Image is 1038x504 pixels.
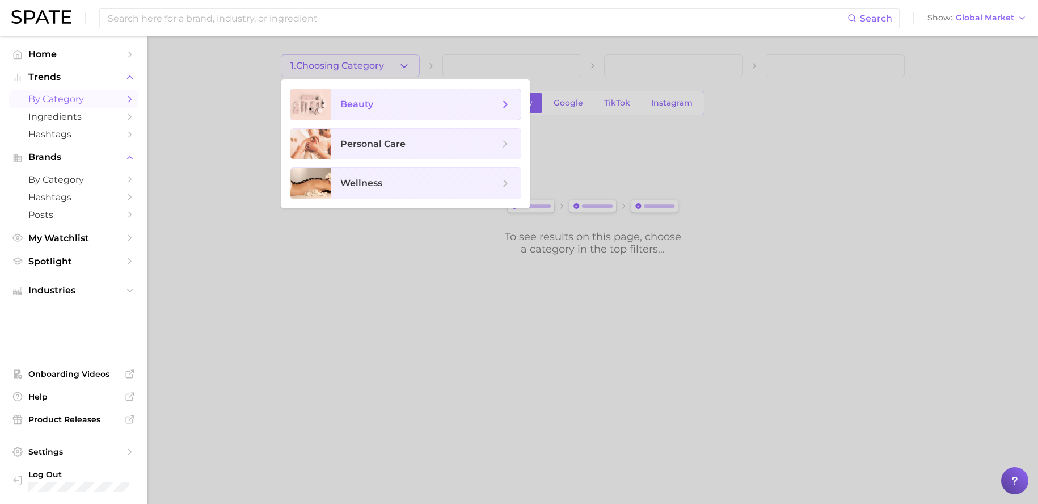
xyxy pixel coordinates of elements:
[28,174,119,185] span: by Category
[9,466,138,495] a: Log out. Currently logged in with e-mail danielle@spate.nyc.
[28,392,119,402] span: Help
[28,152,119,162] span: Brands
[107,9,847,28] input: Search here for a brand, industry, or ingredient
[28,94,119,104] span: by Category
[9,282,138,299] button: Industries
[28,209,119,220] span: Posts
[9,45,138,63] a: Home
[28,72,119,82] span: Trends
[281,79,530,208] ul: 1.Choosing Category
[925,11,1029,26] button: ShowGlobal Market
[28,414,119,425] span: Product Releases
[9,108,138,125] a: Ingredients
[28,369,119,379] span: Onboarding Videos
[9,443,138,460] a: Settings
[28,447,119,457] span: Settings
[927,15,952,21] span: Show
[28,129,119,140] span: Hashtags
[11,10,71,24] img: SPATE
[9,125,138,143] a: Hashtags
[9,366,138,383] a: Onboarding Videos
[9,253,138,270] a: Spotlight
[28,233,119,243] span: My Watchlist
[9,90,138,108] a: by Category
[28,49,119,60] span: Home
[9,411,138,428] a: Product Releases
[340,99,373,110] span: beauty
[28,192,119,203] span: Hashtags
[9,206,138,224] a: Posts
[9,229,138,247] a: My Watchlist
[28,469,129,480] span: Log Out
[860,13,892,24] span: Search
[9,69,138,86] button: Trends
[9,149,138,166] button: Brands
[9,171,138,188] a: by Category
[9,188,138,206] a: Hashtags
[28,111,119,122] span: Ingredients
[340,178,382,188] span: wellness
[9,388,138,405] a: Help
[956,15,1014,21] span: Global Market
[28,285,119,296] span: Industries
[28,256,119,267] span: Spotlight
[340,138,406,149] span: personal care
